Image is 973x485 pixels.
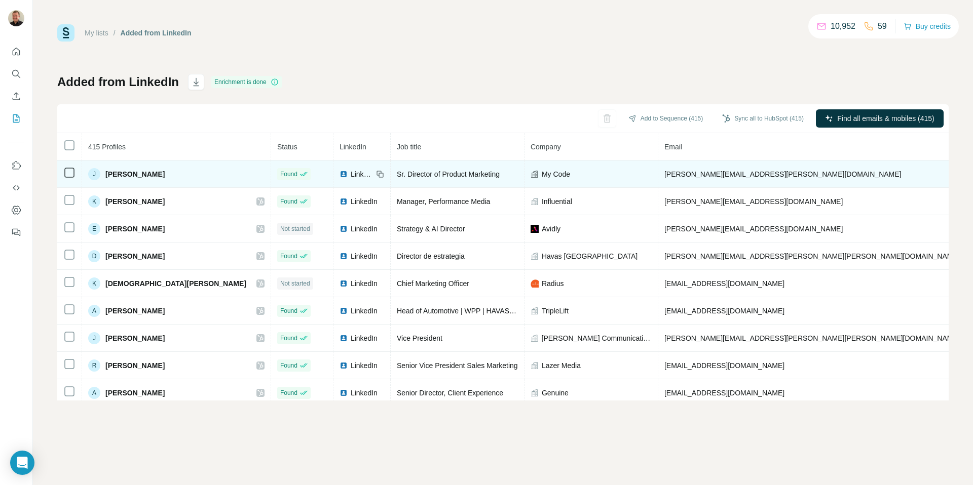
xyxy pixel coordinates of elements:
[397,279,469,288] span: Chief Marketing Officer
[878,20,887,32] p: 59
[280,224,310,233] span: Not started
[8,65,24,83] button: Search
[542,224,560,234] span: Avidly
[397,252,465,260] span: Director de estrategia
[280,279,310,288] span: Not started
[277,143,297,151] span: Status
[340,334,348,342] img: LinkedIn logo
[531,225,539,233] img: company-logo
[664,252,960,260] span: [PERSON_NAME][EMAIL_ADDRESS][PERSON_NAME][PERSON_NAME][DOMAIN_NAME]
[105,169,165,179] span: [PERSON_NAME]
[542,306,569,316] span: TripleLift
[8,10,24,26] img: Avatar
[397,143,421,151] span: Job title
[664,170,902,178] span: [PERSON_NAME][EMAIL_ADDRESS][PERSON_NAME][DOMAIN_NAME]
[88,250,100,262] div: D
[831,20,855,32] p: 10,952
[105,388,165,398] span: [PERSON_NAME]
[105,224,165,234] span: [PERSON_NAME]
[664,143,682,151] span: Email
[8,223,24,241] button: Feedback
[340,170,348,178] img: LinkedIn logo
[280,170,297,179] span: Found
[664,197,843,206] span: [PERSON_NAME][EMAIL_ADDRESS][DOMAIN_NAME]
[397,389,503,397] span: Senior Director, Client Experience
[88,143,126,151] span: 415 Profiles
[105,306,165,316] span: [PERSON_NAME]
[340,307,348,315] img: LinkedIn logo
[397,170,500,178] span: Sr. Director of Product Marketing
[105,196,165,207] span: [PERSON_NAME]
[85,29,108,37] a: My lists
[280,361,297,370] span: Found
[280,252,297,261] span: Found
[105,360,165,371] span: [PERSON_NAME]
[397,307,532,315] span: Head of Automotive | WPP | HAVAS | OMG
[340,197,348,206] img: LinkedIn logo
[542,196,572,207] span: Influential
[664,334,960,342] span: [PERSON_NAME][EMAIL_ADDRESS][PERSON_NAME][PERSON_NAME][DOMAIN_NAME]
[280,197,297,206] span: Found
[88,359,100,372] div: R
[8,201,24,219] button: Dashboard
[397,225,465,233] span: Strategy & AI Director
[351,196,378,207] span: LinkedIn
[340,225,348,233] img: LinkedIn logo
[837,113,934,124] span: Find all emails & mobiles (415)
[531,143,561,151] span: Company
[351,224,378,234] span: LinkedIn
[715,111,811,126] button: Sync all to HubSpot (415)
[10,451,34,475] div: Open Intercom Messenger
[340,252,348,260] img: LinkedIn logo
[397,197,490,206] span: Manager, Performance Media
[904,19,951,33] button: Buy credits
[542,360,581,371] span: Lazer Media
[105,333,165,343] span: [PERSON_NAME]
[88,332,100,344] div: J
[340,389,348,397] img: LinkedIn logo
[351,169,373,179] span: LinkedIn
[664,361,784,370] span: [EMAIL_ADDRESS][DOMAIN_NAME]
[340,279,348,288] img: LinkedIn logo
[8,43,24,61] button: Quick start
[88,305,100,317] div: A
[351,306,378,316] span: LinkedIn
[351,251,378,261] span: LinkedIn
[211,76,282,88] div: Enrichment is done
[816,109,944,128] button: Find all emails & mobiles (415)
[88,387,100,399] div: A
[88,168,100,180] div: J
[105,278,246,289] span: [DEMOGRAPHIC_DATA][PERSON_NAME]
[8,179,24,197] button: Use Surfe API
[351,388,378,398] span: LinkedIn
[542,278,564,289] span: Radius
[88,223,100,235] div: E
[542,388,569,398] span: Genuine
[105,251,165,261] span: [PERSON_NAME]
[351,333,378,343] span: LinkedIn
[664,389,784,397] span: [EMAIL_ADDRESS][DOMAIN_NAME]
[57,74,179,90] h1: Added from LinkedIn
[664,279,784,288] span: [EMAIL_ADDRESS][DOMAIN_NAME]
[351,360,378,371] span: LinkedIn
[397,334,442,342] span: Vice President
[340,143,366,151] span: LinkedIn
[114,28,116,38] li: /
[88,195,100,208] div: K
[280,306,297,315] span: Found
[542,251,638,261] span: Havas [GEOGRAPHIC_DATA]
[664,225,843,233] span: [PERSON_NAME][EMAIL_ADDRESS][DOMAIN_NAME]
[340,361,348,370] img: LinkedIn logo
[351,278,378,289] span: LinkedIn
[531,279,539,288] img: company-logo
[542,169,570,179] span: My Code
[88,277,100,290] div: K
[397,361,518,370] span: Senior Vice President Sales Marketing
[542,333,652,343] span: [PERSON_NAME] Communications
[8,87,24,105] button: Enrich CSV
[621,111,710,126] button: Add to Sequence (415)
[121,28,192,38] div: Added from LinkedIn
[280,334,297,343] span: Found
[8,156,24,175] button: Use Surfe on LinkedIn
[664,307,784,315] span: [EMAIL_ADDRESS][DOMAIN_NAME]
